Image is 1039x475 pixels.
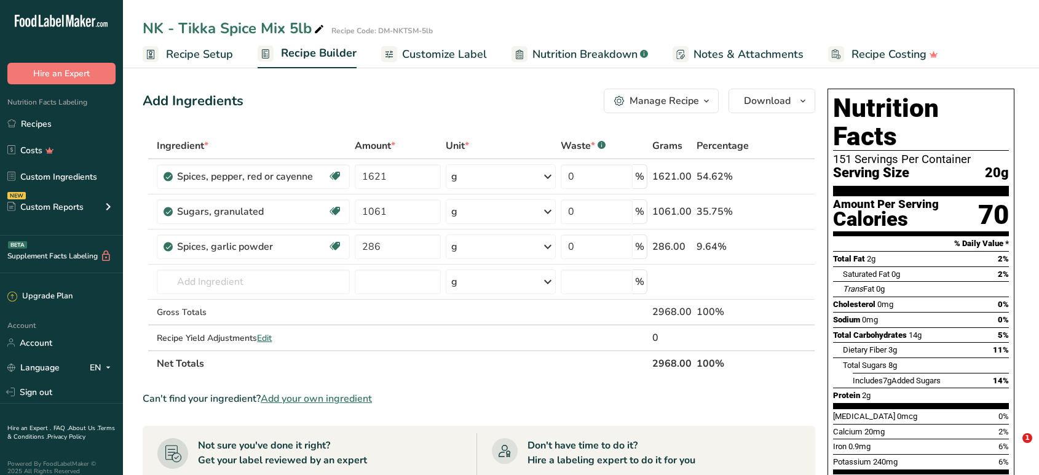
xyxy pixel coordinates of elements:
span: Dietary Fiber [843,345,887,354]
a: Terms & Conditions . [7,424,115,441]
span: Notes & Attachments [693,46,804,63]
div: Amount Per Serving [833,199,939,210]
div: g [451,169,457,184]
div: Upgrade Plan [7,290,73,303]
span: Saturated Fat [843,269,890,279]
a: Language [7,357,60,378]
span: 0mg [877,300,893,309]
div: Spices, garlic powder [177,239,328,254]
button: Manage Recipe [604,89,719,113]
span: Serving Size [833,166,909,181]
a: Hire an Expert . [7,424,51,433]
div: g [451,274,457,289]
div: NEW [7,192,26,199]
span: 11% [993,345,1009,354]
th: 100% [694,350,759,376]
div: 2968.00 [652,305,692,319]
span: Iron [833,442,847,451]
a: Recipe Setup [143,41,233,68]
span: [MEDICAL_DATA] [833,412,895,421]
iframe: Intercom live chat [997,433,1027,463]
span: Ingredient [157,138,208,153]
span: 2% [998,269,1009,279]
span: Customize Label [402,46,487,63]
span: Calcium [833,427,863,436]
div: 1061.00 [652,204,692,219]
a: FAQ . [53,424,68,433]
span: Recipe Builder [281,45,357,62]
div: Powered By FoodLabelMaker © 2025 All Rights Reserved [7,460,116,475]
div: 9.64% [697,239,757,254]
span: 5% [998,330,1009,340]
a: Nutrition Breakdown [512,41,648,68]
span: 2% [998,427,1009,436]
a: Notes & Attachments [673,41,804,68]
span: 1 [1022,433,1032,443]
div: Recipe Code: DM-NKTSM-5lb [331,25,433,36]
span: 2g [862,391,871,400]
div: 70 [978,199,1009,231]
span: Recipe Costing [851,46,926,63]
div: Gross Totals [157,306,350,319]
span: Total Sugars [843,361,887,370]
div: EN [90,360,116,375]
span: 8g [888,361,897,370]
th: Net Totals [154,350,649,376]
div: 54.62% [697,169,757,184]
div: Can't find your ingredient? [143,391,815,406]
span: Amount [355,138,395,153]
span: Fat [843,284,874,293]
span: Nutrition Breakdown [532,46,638,63]
span: 240mg [873,457,898,466]
span: 7g [883,376,891,385]
div: NK - Tikka Spice Mix 5lb [143,17,326,39]
div: 286.00 [652,239,692,254]
div: 35.75% [697,204,757,219]
div: 100% [697,305,757,319]
span: Edit [257,332,272,344]
span: Includes Added Sugars [853,376,941,385]
span: Download [744,94,791,108]
input: Add Ingredient [157,269,350,294]
div: Waste [561,138,606,153]
span: 2% [998,254,1009,263]
span: 2g [867,254,875,263]
a: Recipe Costing [828,41,938,68]
span: 20mg [864,427,885,436]
div: 151 Servings Per Container [833,153,1009,166]
a: Recipe Builder [258,39,357,69]
span: 0% [998,300,1009,309]
button: Hire an Expert [7,63,116,84]
span: 3g [888,345,897,354]
span: 0mg [862,315,878,324]
div: BETA [8,241,27,249]
th: 2968.00 [650,350,694,376]
span: 0mcg [897,412,917,421]
span: 14% [993,376,1009,385]
span: 20g [985,166,1009,181]
i: Trans [843,284,863,293]
span: Add your own ingredient [261,391,372,406]
a: About Us . [68,424,98,433]
div: Recipe Yield Adjustments [157,332,350,345]
a: Privacy Policy [47,433,85,441]
div: Sugars, granulated [177,204,328,219]
span: Recipe Setup [166,46,233,63]
span: 0% [998,315,1009,324]
div: g [451,239,457,254]
span: 0g [891,269,900,279]
section: % Daily Value * [833,236,1009,251]
div: Manage Recipe [630,94,699,108]
span: Unit [446,138,469,153]
div: g [451,204,457,219]
div: Don't have time to do it? Hire a labeling expert to do it for you [527,438,695,468]
h1: Nutrition Facts [833,94,1009,151]
span: 0% [998,412,1009,421]
div: Calories [833,210,939,228]
button: Download [729,89,815,113]
span: Total Fat [833,254,865,263]
span: Protein [833,391,860,400]
span: 0g [876,284,885,293]
span: Percentage [697,138,749,153]
span: Total Carbohydrates [833,330,907,340]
